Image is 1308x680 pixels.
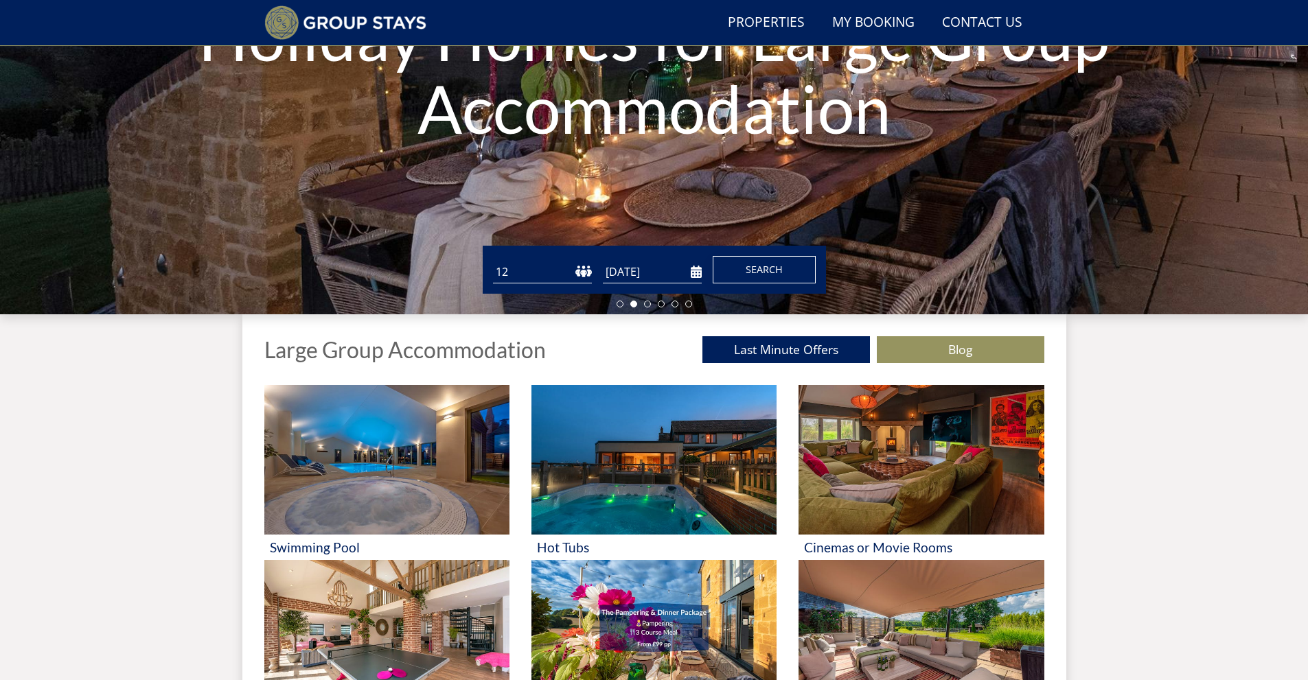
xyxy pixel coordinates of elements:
[264,385,509,535] img: 'Swimming Pool' - Large Group Accommodation Holiday Ideas
[270,540,504,554] h3: Swimming Pool
[603,261,702,283] input: Arrival Date
[531,385,777,560] a: 'Hot Tubs' - Large Group Accommodation Holiday Ideas Hot Tubs
[531,385,777,535] img: 'Hot Tubs' - Large Group Accommodation Holiday Ideas
[722,8,810,38] a: Properties
[937,8,1028,38] a: Contact Us
[264,338,546,362] h1: Large Group Accommodation
[799,385,1044,560] a: 'Cinemas or Movie Rooms' - Large Group Accommodation Holiday Ideas Cinemas or Movie Rooms
[877,336,1044,363] a: Blog
[799,385,1044,535] img: 'Cinemas or Movie Rooms' - Large Group Accommodation Holiday Ideas
[827,8,920,38] a: My Booking
[713,256,816,283] button: Search
[804,540,1038,554] h3: Cinemas or Movie Rooms
[264,5,427,40] img: Group Stays
[702,336,870,363] a: Last Minute Offers
[746,263,783,276] span: Search
[537,540,771,554] h3: Hot Tubs
[264,385,509,560] a: 'Swimming Pool' - Large Group Accommodation Holiday Ideas Swimming Pool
